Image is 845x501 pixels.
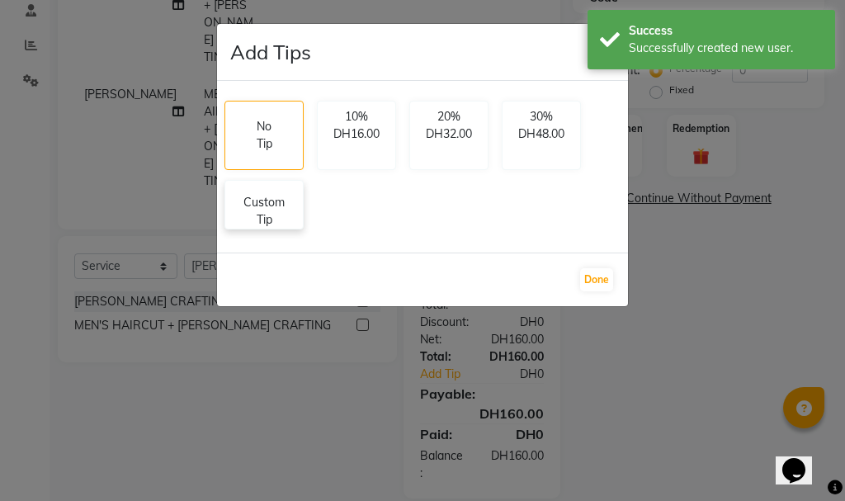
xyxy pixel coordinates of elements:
p: No Tip [252,118,276,153]
p: DH48.00 [512,125,570,143]
p: 30% [512,108,570,125]
div: Successfully created new user. [629,40,823,57]
div: Success [629,22,823,40]
p: DH16.00 [328,125,385,143]
iframe: chat widget [776,435,828,484]
h4: Add Tips [230,37,311,67]
p: 20% [420,108,478,125]
p: Custom Tip [235,194,293,229]
button: Done [580,268,613,291]
p: DH32.00 [420,125,478,143]
p: 10% [328,108,385,125]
